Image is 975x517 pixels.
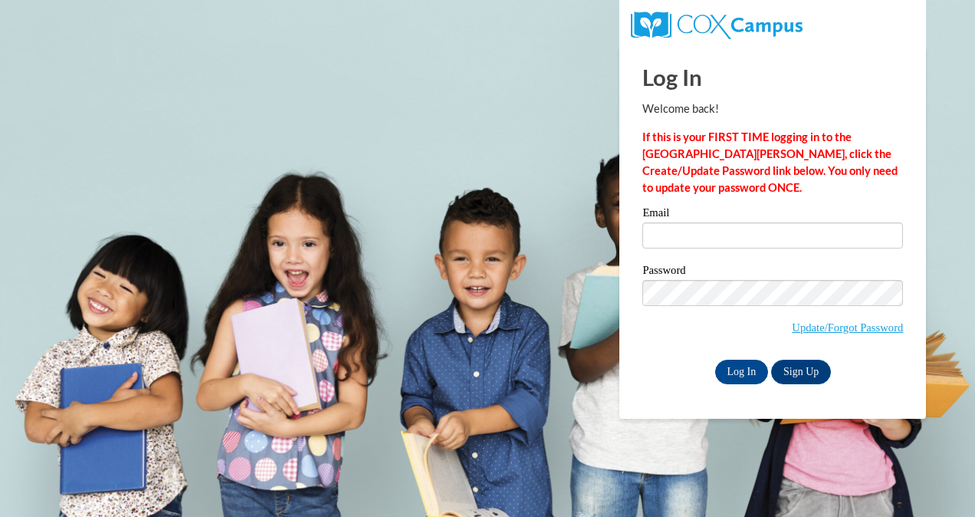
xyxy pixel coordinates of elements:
a: Update/Forgot Password [792,321,903,334]
p: Welcome back! [642,100,903,117]
h1: Log In [642,61,903,93]
img: COX Campus [631,12,802,39]
a: Sign Up [771,360,831,384]
label: Email [642,207,903,222]
label: Password [642,265,903,280]
strong: If this is your FIRST TIME logging in to the [GEOGRAPHIC_DATA][PERSON_NAME], click the Create/Upd... [642,130,898,194]
input: Log In [715,360,769,384]
a: COX Campus [631,18,802,31]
